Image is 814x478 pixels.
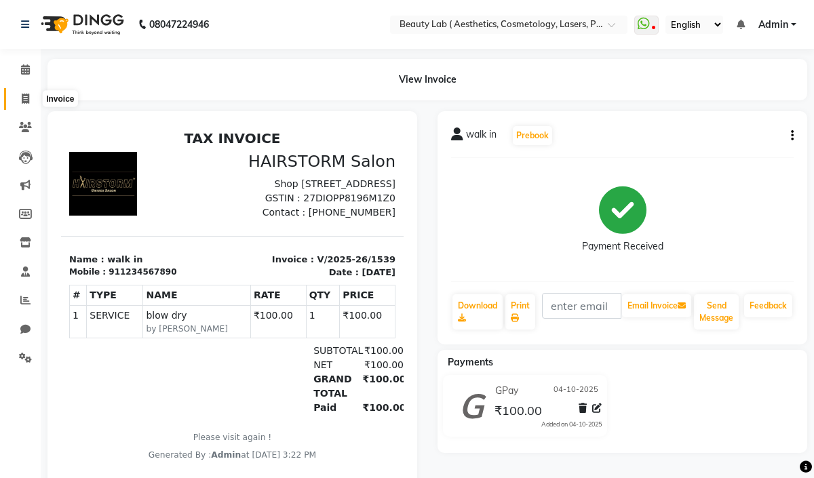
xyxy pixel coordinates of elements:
button: Send Message [694,294,739,330]
p: Please visit again ! [8,306,334,319]
p: Name : walk in [8,128,163,142]
p: Shop [STREET_ADDRESS] [180,52,335,66]
div: ₹100.00 [294,233,343,247]
span: blow dry [85,184,186,198]
div: Payment Received [582,239,663,254]
div: Mobile : [8,141,45,153]
small: by [PERSON_NAME] [85,198,186,210]
span: GPay [495,384,518,398]
p: Invoice : V/2025-26/1539 [180,128,335,142]
img: logo [35,5,128,43]
div: Invoice [43,91,77,107]
p: GSTIN : 27DIOPP8196M1Z0 [180,66,335,81]
th: TYPE [26,160,82,180]
b: 08047224946 [149,5,209,43]
td: 1 [245,180,279,213]
div: Generated By : at [DATE] 3:22 PM [8,324,334,336]
th: QTY [245,160,279,180]
div: GRAND TOTAL [244,247,293,276]
span: 04-10-2025 [554,384,598,398]
input: enter email [542,293,621,319]
p: Date : [DATE] [180,141,335,155]
div: ₹100.00 [294,219,343,233]
h2: TAX INVOICE [8,5,334,22]
th: NAME [82,160,189,180]
td: ₹100.00 [279,180,334,213]
div: ₹100.00 [294,247,343,276]
th: # [9,160,26,180]
span: walk in [466,127,497,146]
a: Download [452,294,503,330]
div: 911234567890 [47,141,115,153]
span: Admin [150,325,180,335]
h3: HAIRSTORM Salon [180,27,335,47]
button: Email Invoice [622,294,691,317]
div: ₹100.00 [294,276,343,290]
button: Prebook [513,126,552,145]
div: Added on 04-10-2025 [541,420,602,429]
td: 1 [9,180,26,213]
a: Feedback [744,294,792,317]
div: Paid [244,276,293,290]
td: SERVICE [26,180,82,213]
div: View Invoice [47,59,807,100]
th: RATE [189,160,245,180]
a: Print [505,294,535,330]
span: Payments [448,356,493,368]
div: NET [244,233,293,247]
td: ₹100.00 [189,180,245,213]
div: SUBTOTAL [244,219,293,233]
p: Contact : [PHONE_NUMBER] [180,81,335,95]
span: Admin [758,18,788,32]
span: ₹100.00 [495,403,542,422]
th: PRICE [279,160,334,180]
